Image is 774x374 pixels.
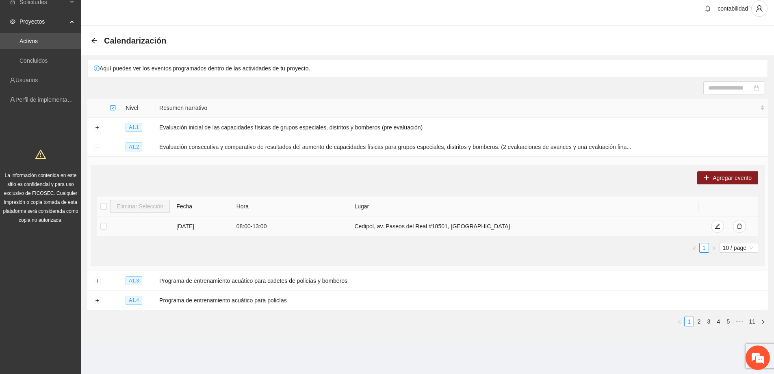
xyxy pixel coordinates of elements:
[704,175,709,182] span: plus
[94,125,100,131] button: Expand row
[718,5,748,12] span: contabilidad
[122,98,156,118] th: Nivel
[674,317,684,326] li: Previous Page
[711,220,724,233] button: edit
[351,197,699,217] th: Lugar
[733,220,746,233] button: delete
[709,243,719,253] button: right
[156,118,768,137] td: Evaluación inicial de las capacidades físicas de grupos especiales, distritos y bomberos (pre eva...
[110,105,116,111] span: check-square
[3,173,78,223] span: La información contenida en este sitio es confidencial y para uso exclusivo de FICOSEC. Cualquier...
[715,223,720,230] span: edit
[126,276,142,285] span: A1.3
[159,144,631,150] span: Evaluación consecutiva y comparativo de resultados del aumento de capacidades físicas para grupos...
[724,317,733,326] a: 5
[704,317,713,326] a: 3
[104,34,166,47] span: Calendarización
[94,278,100,284] button: Expand row
[126,123,142,132] span: A1.1
[723,317,733,326] li: 5
[700,243,709,252] a: 1
[159,103,759,112] span: Resumen narrativo
[126,296,142,305] span: A1.4
[156,291,768,310] td: Programa de entrenamiento acuático para policías
[351,217,699,236] td: Cedipol, av. Paseos del Real #18501, [GEOGRAPHIC_DATA]
[15,77,38,83] a: Usuarios
[711,246,716,251] span: right
[751,0,767,17] button: user
[15,96,79,103] a: Perfil de implementadora
[110,200,170,213] button: Eliminar Selección
[674,317,684,326] button: left
[156,98,768,118] th: Resumen narrativo
[733,317,746,326] li: Next 5 Pages
[737,223,742,230] span: delete
[233,217,351,236] td: 08:00 - 13:00
[694,317,704,326] li: 2
[173,217,233,236] td: [DATE]
[133,4,153,24] div: Minimizar ventana de chat en vivo
[173,197,233,217] th: Fecha
[746,317,758,326] li: 11
[758,317,768,326] button: right
[714,317,723,326] a: 4
[746,317,758,326] a: 11
[761,319,765,324] span: right
[156,271,768,291] td: Programa de entrenamiento acuático para cadetes de policías y bomberos
[677,319,682,324] span: left
[94,144,100,151] button: Collapse row
[689,243,699,253] button: left
[723,243,755,252] span: 10 / page
[692,246,697,251] span: left
[42,42,137,52] div: Chatee con nosotros ahora
[684,317,694,326] li: 1
[94,66,100,71] span: exclamation-circle
[20,57,48,64] a: Concluidos
[47,109,112,191] span: Estamos en línea.
[4,222,155,251] textarea: Escriba su mensaje y pulse “Intro”
[720,243,758,253] div: Page Size
[685,317,694,326] a: 1
[20,13,67,30] span: Proyectos
[126,142,142,151] span: A1.2
[713,173,752,182] span: Agregar evento
[713,317,723,326] li: 4
[709,243,719,253] li: Next Page
[704,317,713,326] li: 3
[233,197,351,217] th: Hora
[758,317,768,326] li: Next Page
[694,317,703,326] a: 2
[91,37,98,44] span: arrow-left
[702,5,714,12] span: bell
[701,2,714,15] button: bell
[752,5,767,12] span: user
[20,38,38,44] a: Activos
[94,297,100,304] button: Expand row
[88,60,767,77] div: Aquí puedes ver los eventos programados dentro de las actividades de tu proyecto.
[91,37,98,44] div: Back
[10,19,15,24] span: eye
[733,317,746,326] span: •••
[697,171,758,184] button: plusAgregar evento
[689,243,699,253] li: Previous Page
[35,149,46,160] span: warning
